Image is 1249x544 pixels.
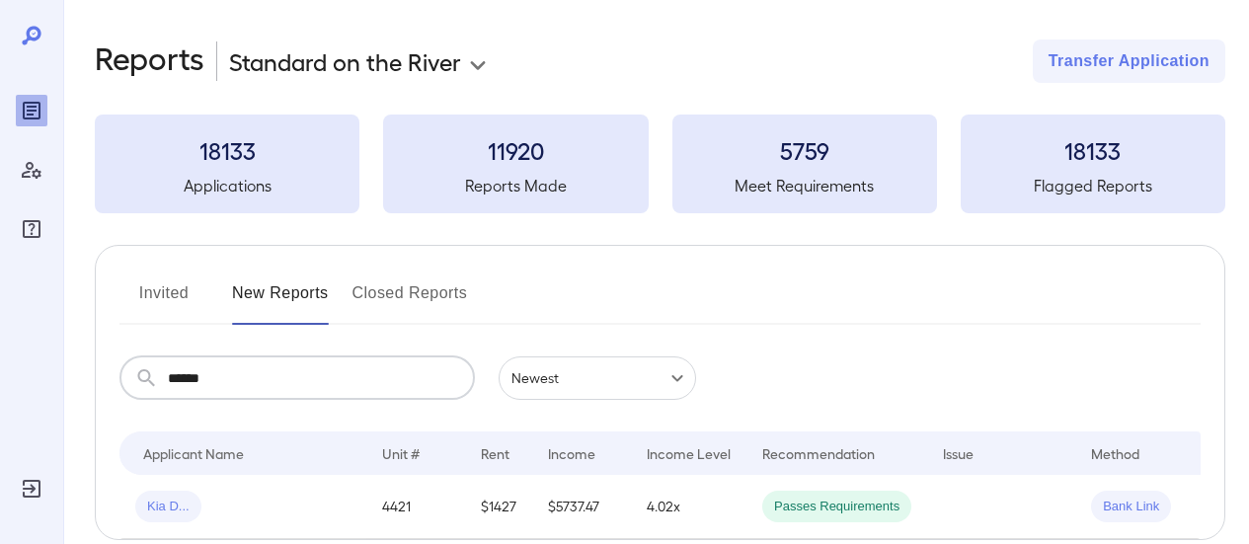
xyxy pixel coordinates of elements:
div: Method [1091,441,1139,465]
h3: 5759 [672,134,937,166]
h5: Applications [95,174,359,197]
button: Transfer Application [1033,39,1225,83]
p: Standard on the River [229,45,461,77]
button: Invited [119,277,208,325]
td: $1427 [465,475,532,539]
button: Closed Reports [352,277,468,325]
div: Rent [481,441,512,465]
div: Income Level [647,441,731,465]
span: Passes Requirements [762,498,911,516]
td: $5737.47 [532,475,631,539]
h3: 18133 [95,134,359,166]
summary: 18133Applications11920Reports Made5759Meet Requirements18133Flagged Reports [95,115,1225,213]
div: FAQ [16,213,47,245]
div: Issue [943,441,975,465]
h5: Reports Made [383,174,648,197]
h2: Reports [95,39,204,83]
h5: Meet Requirements [672,174,937,197]
div: Reports [16,95,47,126]
div: Recommendation [762,441,875,465]
div: Manage Users [16,154,47,186]
div: Income [548,441,595,465]
span: Bank Link [1091,498,1171,516]
h5: Flagged Reports [961,174,1225,197]
h3: 11920 [383,134,648,166]
span: Kia D... [135,498,201,516]
h3: 18133 [961,134,1225,166]
td: 4421 [366,475,465,539]
div: Applicant Name [143,441,244,465]
div: Newest [499,356,696,400]
button: New Reports [232,277,329,325]
td: 4.02x [631,475,746,539]
div: Unit # [382,441,420,465]
div: Log Out [16,473,47,505]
